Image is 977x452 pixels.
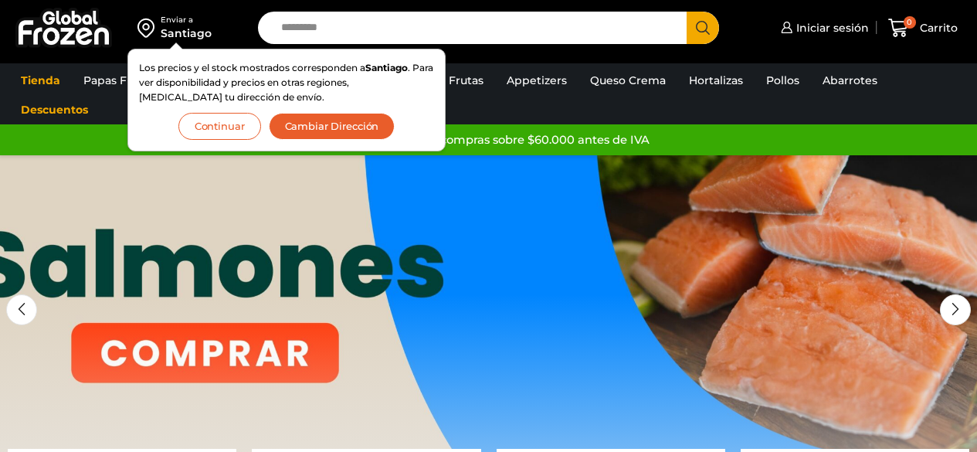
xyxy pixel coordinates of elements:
[161,15,212,25] div: Enviar a
[161,25,212,41] div: Santiago
[499,66,575,95] a: Appetizers
[687,12,719,44] button: Search button
[13,66,68,95] a: Tienda
[916,20,958,36] span: Carrito
[904,16,916,29] span: 0
[792,20,869,36] span: Iniciar sesión
[681,66,751,95] a: Hortalizas
[365,62,408,73] strong: Santiago
[137,15,161,41] img: address-field-icon.svg
[582,66,673,95] a: Queso Crema
[815,66,885,95] a: Abarrotes
[13,95,96,124] a: Descuentos
[76,66,158,95] a: Papas Fritas
[139,60,434,105] p: Los precios y el stock mostrados corresponden a . Para ver disponibilidad y precios en otras regi...
[269,113,395,140] button: Cambiar Dirección
[178,113,261,140] button: Continuar
[884,10,962,46] a: 0 Carrito
[777,12,869,43] a: Iniciar sesión
[758,66,807,95] a: Pollos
